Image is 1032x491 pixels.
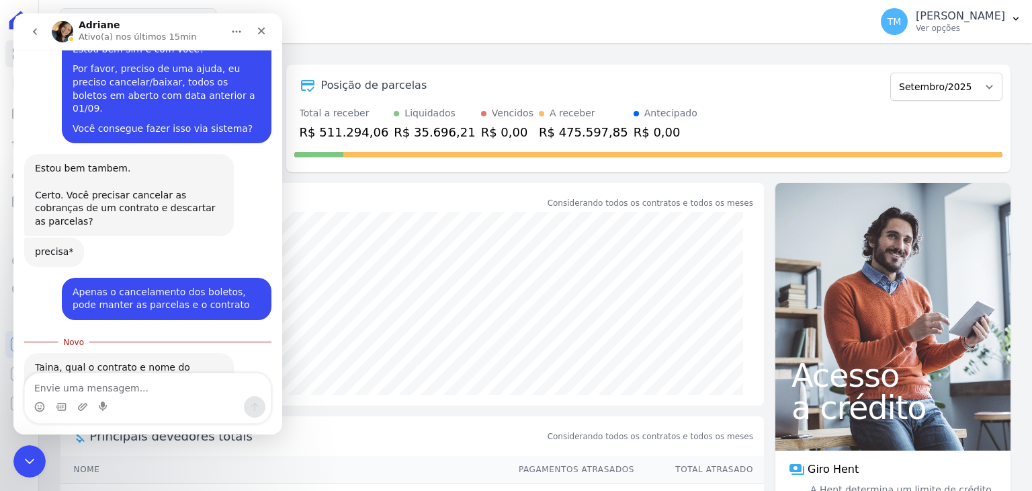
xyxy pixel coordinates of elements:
[230,383,252,404] button: Enviar uma mensagem
[548,197,753,209] div: Considerando todos os contratos e todos os meses
[64,388,75,399] button: Upload do anexo
[11,141,258,224] div: Adriane diz…
[48,22,258,130] div: Estou bem sim e com você?Por favor, preciso de uma ajuda, eu preciso cancelar/baixar, todos os bo...
[13,13,282,435] iframe: Intercom live chat
[59,109,247,122] div: Você consegue fazer isso via sistema?
[11,22,258,141] div: Taina diz…
[90,194,545,212] div: Saldo devedor total
[210,5,236,31] button: Início
[60,456,506,484] th: Nome
[644,106,697,120] div: Antecipado
[791,391,994,424] span: a crédito
[60,8,217,34] button: Panorama Olivetanos
[48,264,258,307] div: Apenas o cancelamento dos boletos, pode manter as parcelas e o contrato
[11,141,220,223] div: Estou bem tambem.Certo. Você precisar cancelar as cobranças de um contrato e descartar as parcelas?
[42,388,53,399] button: Selecionador de GIF
[21,388,32,399] button: Selecionador de Emoji
[13,445,46,478] iframe: Intercom live chat
[791,359,994,391] span: Acesso
[916,9,1005,23] p: [PERSON_NAME]
[21,149,210,215] div: Estou bem tambem. Certo. Você precisar cancelar as cobranças de um contrato e descartar as parcelas?
[550,106,595,120] div: A receber
[21,348,210,374] div: Taina, qual o contrato e nome do cliente?
[11,264,258,317] div: Taina diz…
[11,224,258,264] div: Adriane diz…
[65,17,183,30] p: Ativo(a) nos últimos 15min
[506,456,635,484] th: Pagamentos Atrasados
[888,17,902,26] span: TM
[11,360,257,383] textarea: Envie uma mensagem...
[394,123,475,141] div: R$ 35.696,21
[539,123,628,141] div: R$ 475.597,85
[236,5,260,30] div: Fechar
[870,3,1032,40] button: TM [PERSON_NAME] Ver opções
[808,461,859,478] span: Giro Hent
[300,123,389,141] div: R$ 511.294,06
[11,340,220,382] div: Taina, qual o contrato e nome do cliente?
[59,49,247,102] div: Por favor, preciso de uma ajuda, eu preciso cancelar/baixar, todos os boletos em aberto com data ...
[85,388,96,399] button: Start recording
[11,224,71,254] div: precisa*
[59,272,247,299] div: Apenas o cancelamento dos boletos, pode manter as parcelas e o contrato
[492,106,533,120] div: Vencidos
[90,427,545,445] span: Principais devedores totais
[321,77,427,93] div: Posição de parcelas
[300,106,389,120] div: Total a receber
[635,456,764,484] th: Total Atrasado
[548,430,753,443] span: Considerando todos os contratos e todos os meses
[916,23,1005,34] p: Ver opções
[404,106,456,120] div: Liquidados
[11,340,258,412] div: Adriane diz…
[11,328,258,329] div: New messages divider
[59,30,247,43] div: Estou bem sim e com você?
[634,123,697,141] div: R$ 0,00
[21,232,60,245] div: precisa*
[481,123,533,141] div: R$ 0,00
